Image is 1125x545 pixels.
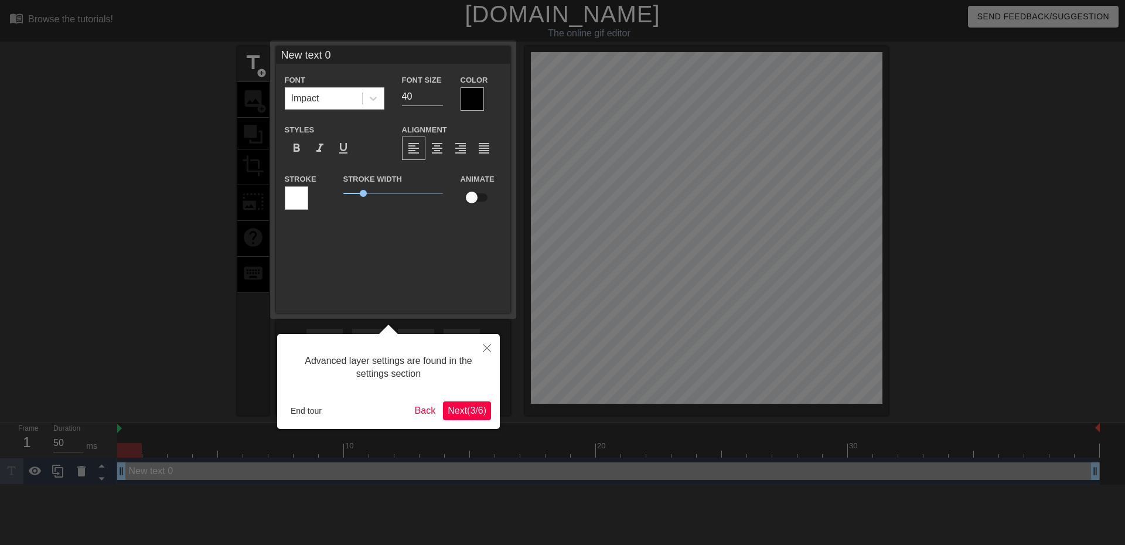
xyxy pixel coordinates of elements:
button: End tour [286,402,326,420]
span: Next ( 3 / 6 ) [448,406,486,415]
button: Next [443,401,491,420]
button: Back [410,401,441,420]
div: Advanced layer settings are found in the settings section [286,343,491,393]
button: Close [474,334,500,361]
